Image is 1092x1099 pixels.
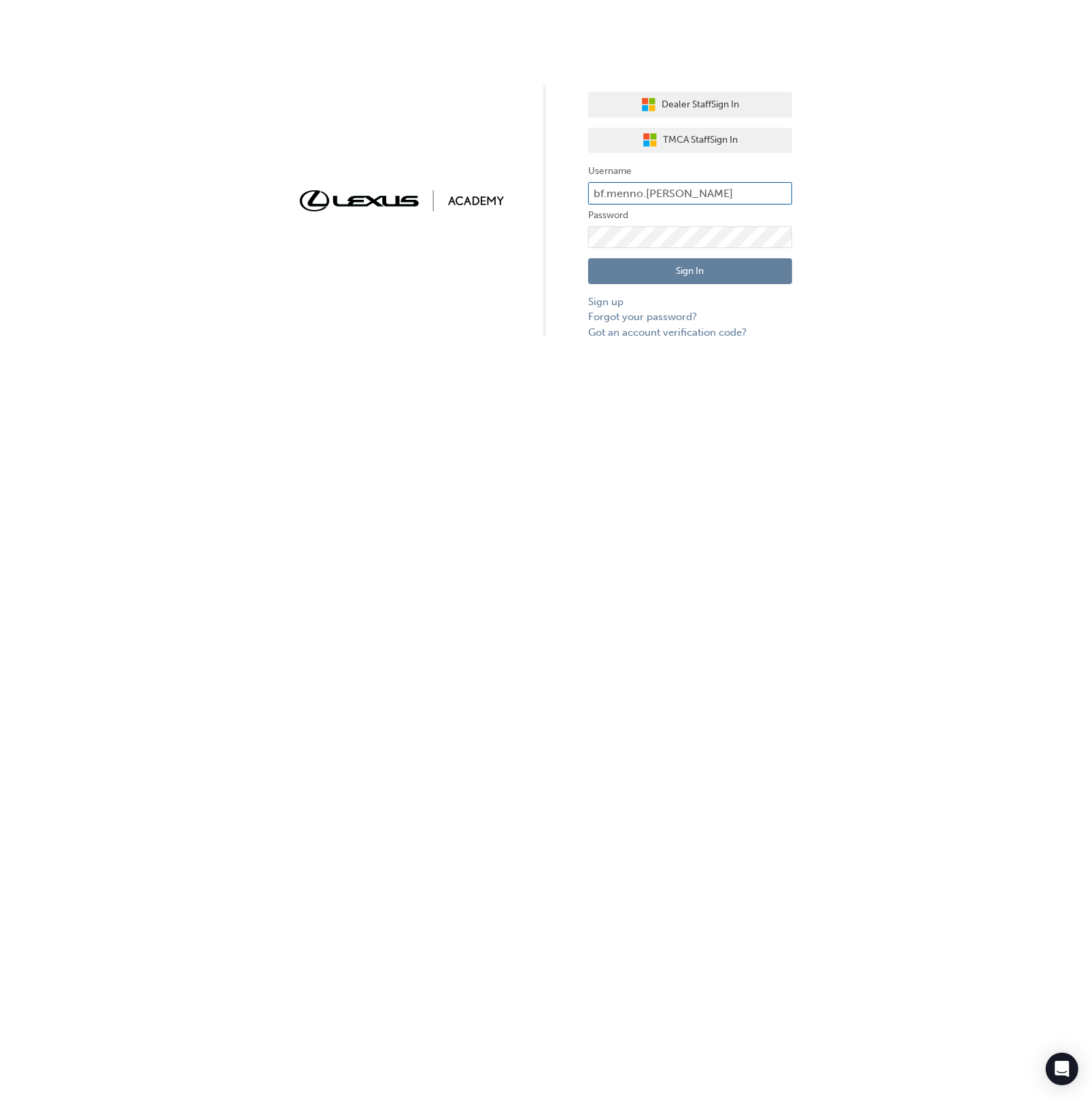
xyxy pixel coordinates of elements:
[588,294,792,310] a: Sign up
[588,325,792,341] a: Got an account verification code?
[588,207,792,224] label: Password
[588,309,792,325] a: Forgot your password?
[588,92,792,118] button: Dealer StaffSign In
[300,190,504,211] img: Trak
[662,97,739,113] span: Dealer Staff Sign In
[588,163,792,179] label: Username
[588,182,792,205] input: Username
[1046,1053,1078,1085] div: Open Intercom Messenger
[588,258,792,284] button: Sign In
[588,128,792,154] button: TMCA StaffSign In
[663,133,738,148] span: TMCA Staff Sign In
